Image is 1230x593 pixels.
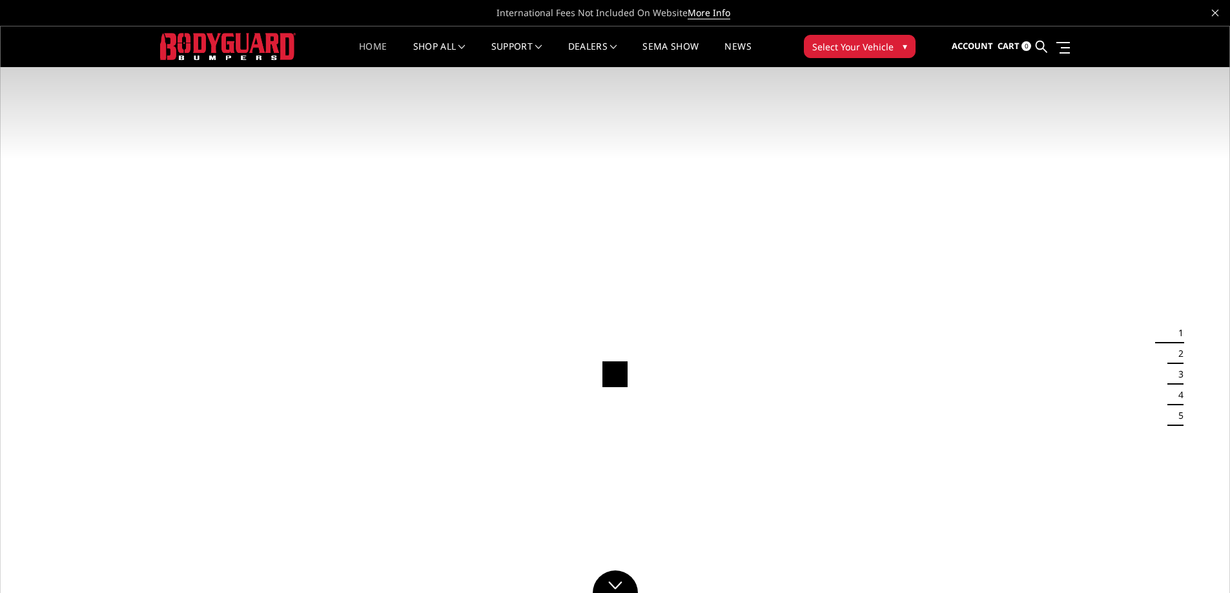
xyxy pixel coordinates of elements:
span: ▾ [903,39,907,53]
img: BODYGUARD BUMPERS [160,33,296,59]
span: Select Your Vehicle [812,40,894,54]
a: Dealers [568,42,617,67]
a: Home [359,42,387,67]
button: 1 of 5 [1171,323,1184,343]
a: Cart 0 [998,29,1031,64]
a: More Info [688,6,730,19]
span: Cart [998,40,1020,52]
a: News [724,42,751,67]
a: Account [952,29,993,64]
span: Account [952,40,993,52]
button: 5 of 5 [1171,405,1184,426]
button: Select Your Vehicle [804,35,916,58]
a: Support [491,42,542,67]
button: 3 of 5 [1171,364,1184,385]
a: shop all [413,42,466,67]
a: SEMA Show [642,42,699,67]
button: 2 of 5 [1171,343,1184,364]
a: Click to Down [593,570,638,593]
button: 4 of 5 [1171,385,1184,405]
span: 0 [1021,41,1031,51]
